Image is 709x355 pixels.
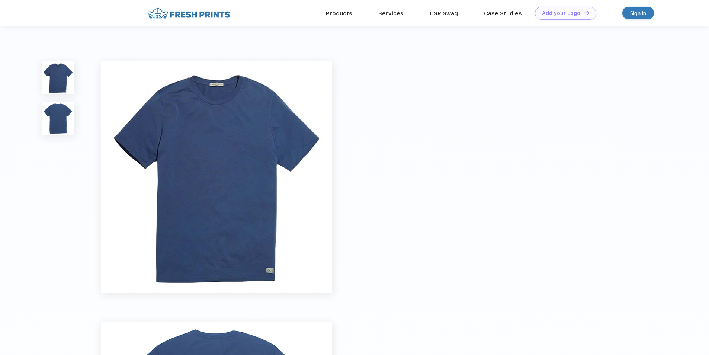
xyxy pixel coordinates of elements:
img: fo%20logo%202.webp [145,7,232,20]
div: Sign in [630,9,646,17]
img: func=resize&h=100 [42,102,74,135]
img: func=resize&h=640 [101,61,332,293]
img: func=resize&h=100 [42,61,74,94]
div: Add your Logo [542,10,580,16]
a: Products [326,10,352,17]
a: Sign in [622,7,654,19]
img: DT [584,11,589,15]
